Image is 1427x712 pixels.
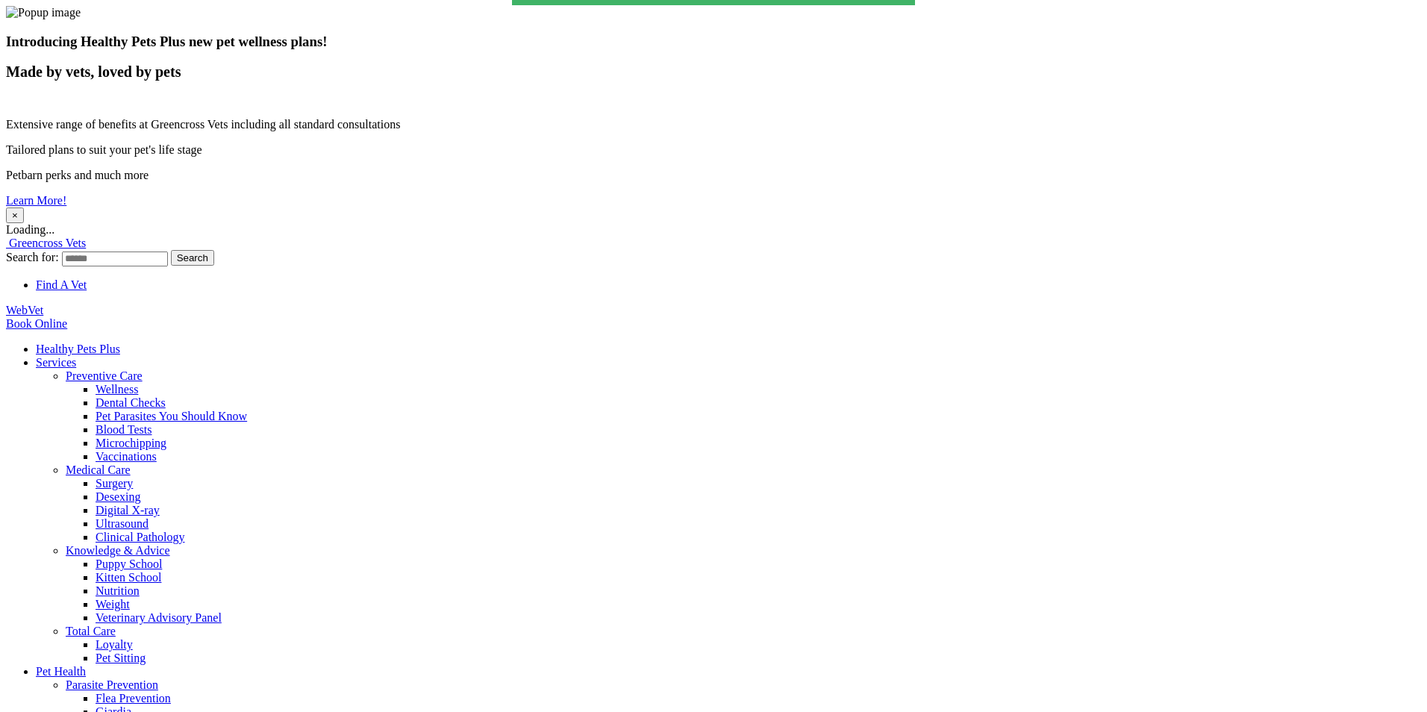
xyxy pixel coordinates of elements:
button: Search [171,250,214,266]
strong: Made by vets, loved by pets [6,63,181,80]
a: Pet Parasites You Should Know [96,410,247,422]
input: Search for: [62,252,168,266]
button: × [6,207,24,223]
a: Parasite Prevention [66,678,158,691]
a: Preventive Care [66,369,143,382]
a: Nutrition [96,584,140,597]
a: Dental Checks [96,396,166,409]
a: Knowledge & Advice [66,544,170,557]
p: Extensive range of benefits at Greencross Vets including all standard consultations [6,118,1410,131]
a: Clinical Pathology [96,531,185,543]
a: Ultrasound [96,517,149,530]
a: Loyalty [96,638,133,651]
a: Surgery [96,477,133,490]
h3: Introducing Healthy Pets Plus new pet wellness plans! [6,34,1410,50]
a: Veterinary Advisory Panel [96,611,222,624]
a: Pet Health [36,665,86,678]
a: Digital X-ray [96,504,160,516]
a: Healthy Pets Plus [36,343,120,355]
p: Petbarn perks and much more [6,169,1410,182]
a: Kitten School [96,571,161,584]
a: Pet Sitting [96,652,146,664]
a: Greencross Vets [6,237,86,249]
a: Medical Care [66,463,131,476]
a: Total Care [66,625,116,637]
a: Flea Prevention [96,692,171,705]
a: WebVet [6,304,43,316]
a: Desexing [96,490,140,503]
img: Popup image [6,6,81,19]
a: Microchipping [96,437,166,449]
a: Weight [96,598,130,610]
a: Services [36,356,76,369]
a: Wellness [96,383,138,396]
div: Loading... [6,223,1410,237]
a: Blood Tests [96,423,152,436]
a: Find A Vet [36,278,87,291]
a: Puppy School [96,558,162,570]
p: Tailored plans to suit your pet's life stage [6,143,1410,157]
a: Learn More! [6,194,66,207]
a: Book Online [6,317,67,330]
span: Search for: [6,251,59,263]
a: Vaccinations [96,450,157,463]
